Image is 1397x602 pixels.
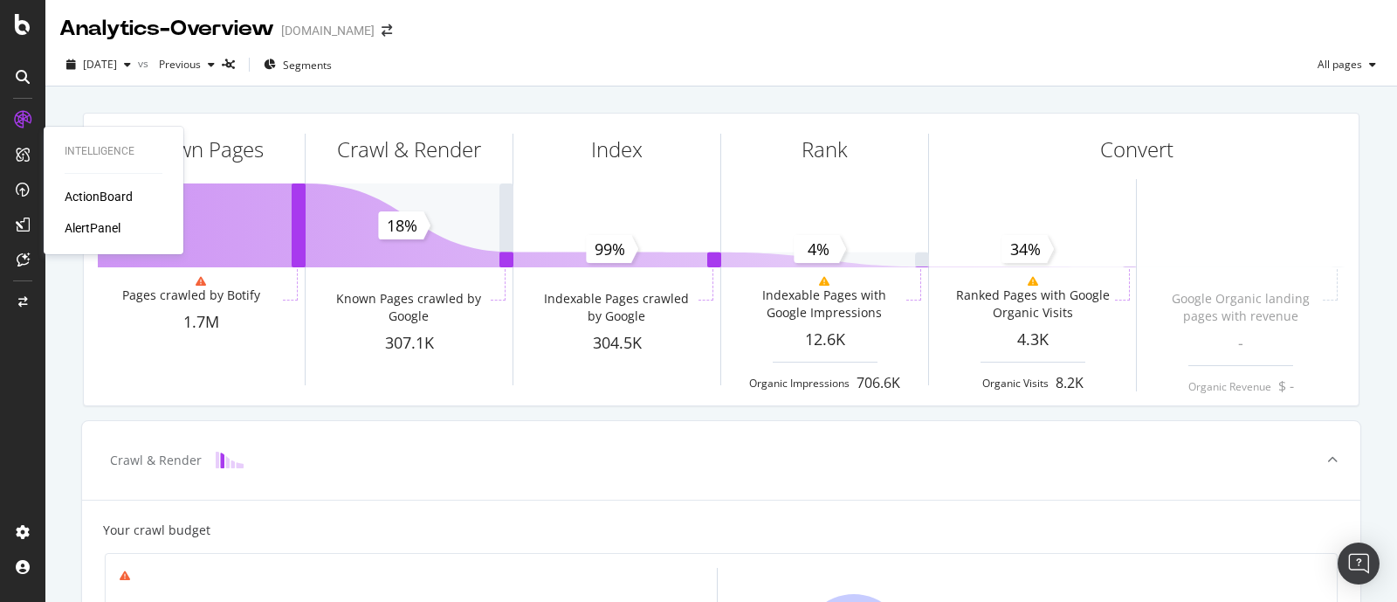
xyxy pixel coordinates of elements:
span: vs [138,56,152,71]
div: Known Pages [140,135,264,164]
div: Crawl & Render [110,452,202,469]
div: Intelligence [65,144,162,159]
div: Rank [802,135,848,164]
button: Previous [152,51,222,79]
div: [DOMAIN_NAME] [281,22,375,39]
div: 307.1K [306,332,513,355]
div: Pages crawled by Botify [122,287,260,304]
img: block-icon [216,452,244,468]
div: Known Pages crawled by Google [330,290,486,325]
div: Open Intercom Messenger [1338,543,1380,585]
button: [DATE] [59,51,138,79]
button: All pages [1311,51,1383,79]
div: Indexable Pages with Google Impressions [746,287,902,322]
button: Segments [257,51,339,79]
div: 12.6K [721,329,928,351]
a: ActionBoard [65,188,133,205]
a: AlertPanel [65,219,120,237]
div: 706.6K [857,373,900,393]
div: 304.5K [513,332,720,355]
div: 1.7M [98,311,305,334]
div: Crawl & Render [337,135,481,164]
div: Analytics - Overview [59,14,274,44]
div: arrow-right-arrow-left [382,24,392,37]
span: All pages [1311,57,1362,72]
span: 2025 Oct. 9th [83,57,117,72]
div: Indexable Pages crawled by Google [538,290,694,325]
div: Organic Impressions [749,376,850,391]
span: Previous [152,57,201,72]
div: Index [591,135,643,164]
span: Segments [283,58,332,73]
div: Your crawl budget [103,522,210,539]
